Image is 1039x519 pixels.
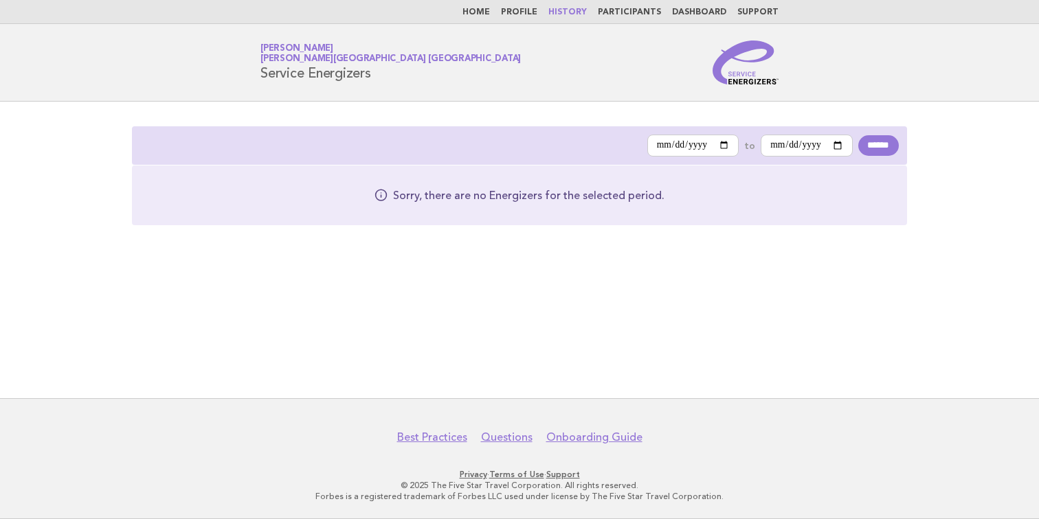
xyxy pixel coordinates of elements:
[260,44,521,63] a: [PERSON_NAME][PERSON_NAME][GEOGRAPHIC_DATA] [GEOGRAPHIC_DATA]
[501,8,537,16] a: Profile
[393,187,664,203] p: Sorry, there are no Energizers for the selected period.
[99,491,940,502] p: Forbes is a registered trademark of Forbes LLC used under license by The Five Star Travel Corpora...
[481,430,533,444] a: Questions
[397,430,467,444] a: Best Practices
[546,430,643,444] a: Onboarding Guide
[260,55,521,64] span: [PERSON_NAME][GEOGRAPHIC_DATA] [GEOGRAPHIC_DATA]
[462,8,490,16] a: Home
[489,470,544,479] a: Terms of Use
[99,469,940,480] p: · ·
[713,41,779,84] img: Service Energizers
[598,8,661,16] a: Participants
[546,470,580,479] a: Support
[548,8,587,16] a: History
[99,480,940,491] p: © 2025 The Five Star Travel Corporation. All rights reserved.
[260,45,521,80] h1: Service Energizers
[672,8,726,16] a: Dashboard
[737,8,779,16] a: Support
[460,470,487,479] a: Privacy
[744,139,755,152] label: to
